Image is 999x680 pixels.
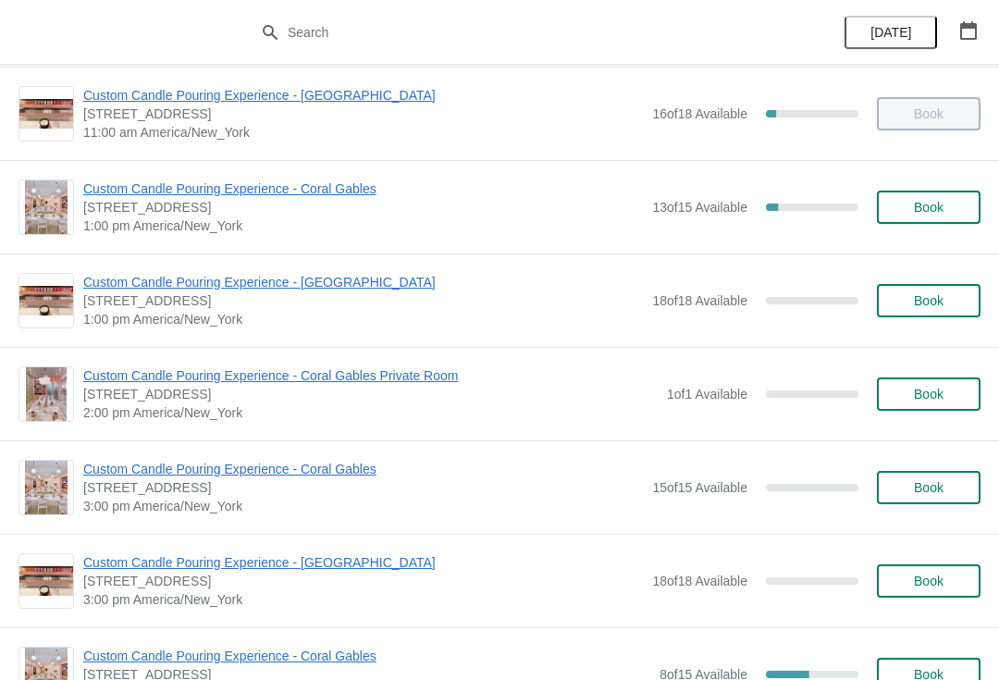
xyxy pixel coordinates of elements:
span: 3:00 pm America/New_York [83,497,643,515]
span: Custom Candle Pouring Experience - [GEOGRAPHIC_DATA] [83,273,643,291]
img: Custom Candle Pouring Experience - Coral Gables | 154 Giralda Avenue, Coral Gables, FL, USA | 1:0... [25,180,68,234]
button: Book [877,284,980,317]
span: 13 of 15 Available [652,200,747,215]
span: [STREET_ADDRESS] [83,105,643,123]
span: [STREET_ADDRESS] [83,198,643,216]
span: Custom Candle Pouring Experience - Coral Gables [83,179,643,198]
span: 18 of 18 Available [652,293,747,308]
img: Custom Candle Pouring Experience - Fort Lauderdale | 914 East Las Olas Boulevard, Fort Lauderdale... [19,286,73,316]
span: 3:00 pm America/New_York [83,590,643,609]
img: Custom Candle Pouring Experience - Fort Lauderdale | 914 East Las Olas Boulevard, Fort Lauderdale... [19,99,73,130]
span: [STREET_ADDRESS] [83,291,643,310]
button: Book [877,564,980,598]
span: 1:00 pm America/New_York [83,216,643,235]
span: 2:00 pm America/New_York [83,403,658,422]
span: Custom Candle Pouring Experience - [GEOGRAPHIC_DATA] [83,553,643,572]
span: Custom Candle Pouring Experience - [GEOGRAPHIC_DATA] [83,86,643,105]
span: Book [914,200,943,215]
span: 16 of 18 Available [652,106,747,121]
img: Custom Candle Pouring Experience - Coral Gables Private Room | 154 Giralda Avenue, Coral Gables, ... [26,367,67,421]
img: Custom Candle Pouring Experience - Fort Lauderdale | 914 East Las Olas Boulevard, Fort Lauderdale... [19,566,73,597]
span: 1 of 1 Available [667,387,747,402]
span: Book [914,480,943,495]
span: Custom Candle Pouring Experience - Coral Gables [83,460,643,478]
span: [DATE] [870,25,911,40]
span: Book [914,574,943,588]
span: Book [914,387,943,402]
span: 11:00 am America/New_York [83,123,643,142]
button: [DATE] [845,16,937,49]
span: 15 of 15 Available [652,480,747,495]
span: Custom Candle Pouring Experience - Coral Gables Private Room [83,366,658,385]
span: [STREET_ADDRESS] [83,478,643,497]
span: Book [914,293,943,308]
button: Book [877,471,980,504]
span: [STREET_ADDRESS] [83,572,643,590]
span: [STREET_ADDRESS] [83,385,658,403]
span: Custom Candle Pouring Experience - Coral Gables [83,647,650,665]
span: 1:00 pm America/New_York [83,310,643,328]
input: Search [287,16,749,49]
button: Book [877,377,980,411]
button: Book [877,191,980,224]
img: Custom Candle Pouring Experience - Coral Gables | 154 Giralda Avenue, Coral Gables, FL, USA | 3:0... [25,461,68,514]
span: 18 of 18 Available [652,574,747,588]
